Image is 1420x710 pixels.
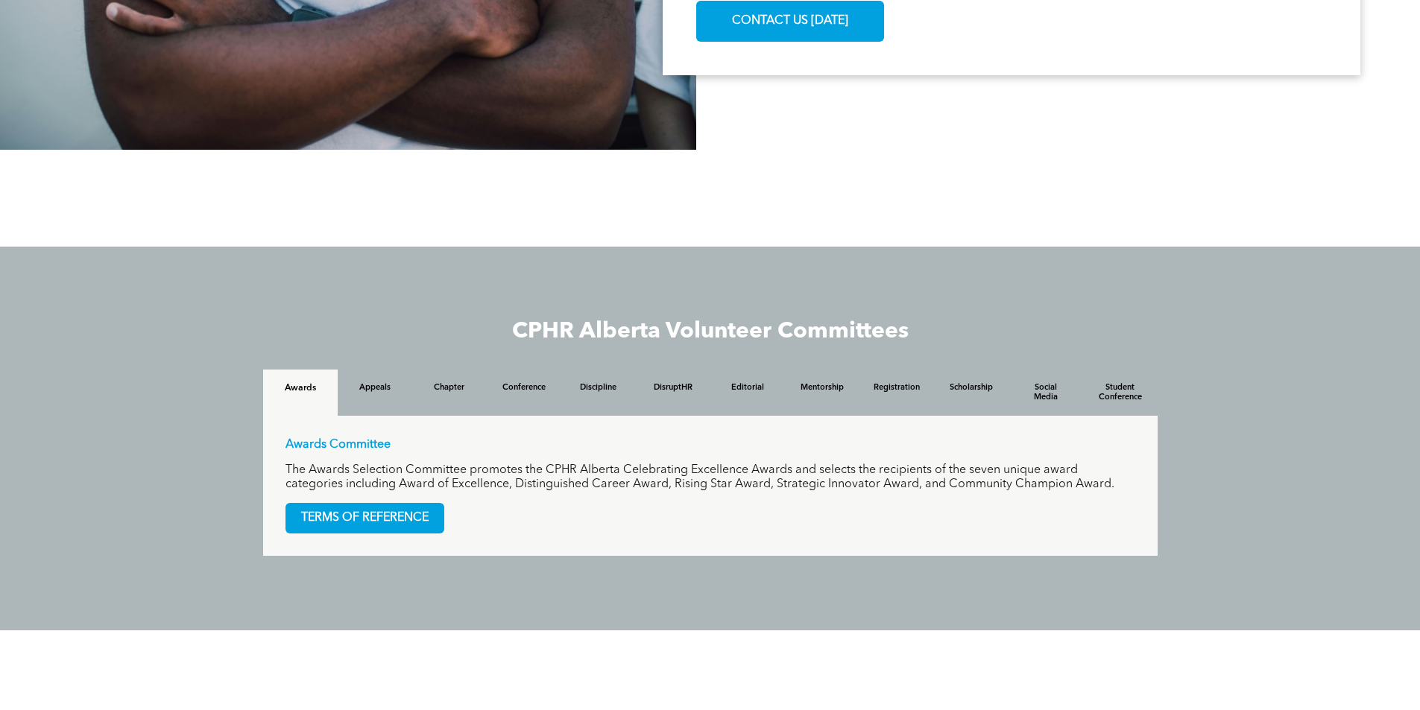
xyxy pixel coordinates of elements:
h4: Registration [873,383,921,393]
h4: Scholarship [947,383,995,393]
p: Awards Committee [285,438,1135,452]
h4: Discipline [575,383,622,393]
h4: Social Media [1022,383,1070,402]
h4: Conference [500,383,548,393]
h4: Chapter [426,383,473,393]
h4: Editorial [724,383,771,393]
h4: Awards [277,383,324,393]
a: TERMS OF REFERENCE [285,503,444,533]
h4: Mentorship [798,383,846,393]
h4: DisruptHR [649,383,697,393]
h4: Student Conference [1096,383,1144,402]
p: The Awards Selection Committee promotes the CPHR Alberta Celebrating Excellence Awards and select... [285,463,1135,492]
a: CONTACT US [DATE] [696,1,884,42]
span: CPHR Alberta Volunteer Committees [512,320,909,343]
span: TERMS OF REFERENCE [286,504,444,533]
span: CONTACT US [DATE] [727,7,853,36]
h4: Appeals [351,383,399,393]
